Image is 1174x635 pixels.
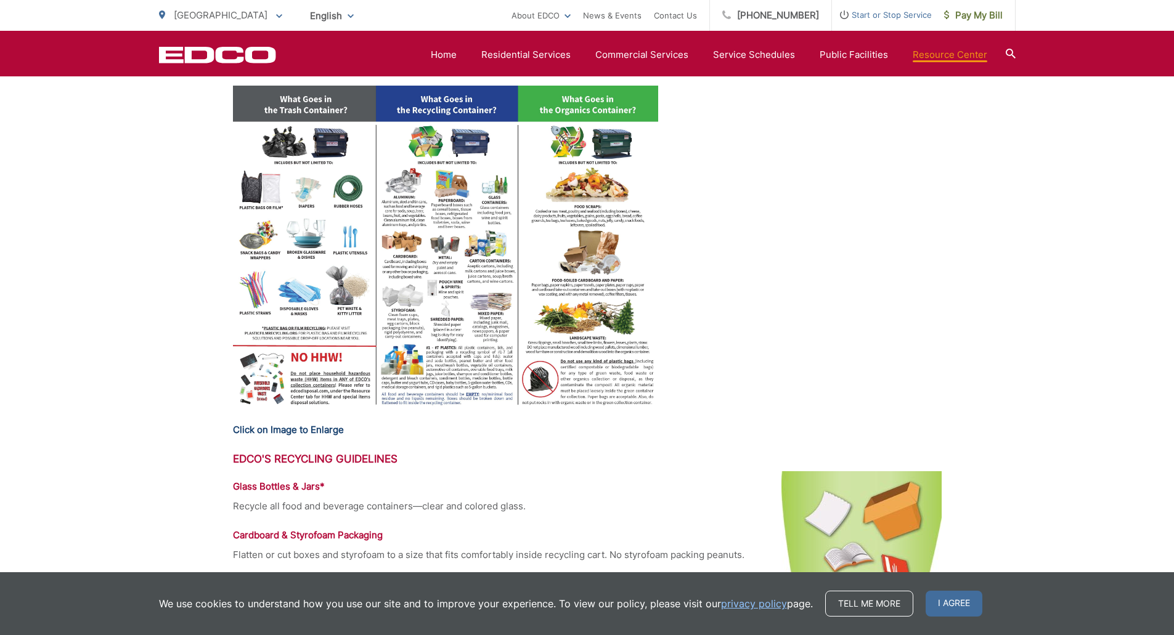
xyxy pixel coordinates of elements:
a: Home [431,47,457,62]
a: Contact Us [654,8,697,23]
h4: Glass Bottles & Jars* [233,480,942,493]
a: Service Schedules [713,47,795,62]
a: EDCD logo. Return to the homepage. [159,46,276,63]
a: privacy policy [721,596,787,611]
h3: EDCO's Recycling Guidelines [233,453,942,465]
a: Click on Image to Enlarge [233,423,344,437]
span: English [301,5,363,26]
a: Residential Services [481,47,571,62]
a: News & Events [583,8,642,23]
p: Flatten or cut boxes and styrofoam to a size that fits comfortably inside recycling cart. No styr... [233,548,942,562]
a: Resource Center [913,47,987,62]
img: Diagram of what items can be recycled [233,86,658,414]
span: Pay My Bill [944,8,1003,23]
h4: Cardboard & Styrofoam Packaging [233,529,942,541]
a: About EDCO [512,8,571,23]
a: Tell me more [825,591,913,617]
strong: Click on Image to Enlarge [233,424,344,435]
span: [GEOGRAPHIC_DATA] [174,9,267,21]
span: I agree [926,591,982,617]
p: Recycle all food and beverage containers—clear and colored glass. [233,499,942,514]
a: Commercial Services [595,47,688,62]
p: We use cookies to understand how you use our site and to improve your experience. To view our pol... [159,596,813,611]
a: Public Facilities [820,47,888,62]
